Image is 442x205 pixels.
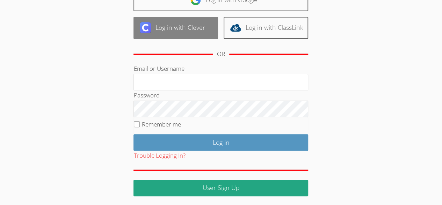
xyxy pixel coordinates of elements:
input: Log in [133,134,308,151]
a: User Sign Up [133,180,308,196]
label: Remember me [142,120,181,128]
label: Email or Username [133,64,184,73]
label: Password [133,91,159,99]
a: Log in with ClassLink [224,17,308,39]
div: OR [217,49,225,59]
a: Log in with Clever [133,17,218,39]
button: Trouble Logging In? [133,151,185,161]
img: clever-logo-6eab21bc6e7a338710f1a6ff85c0baf02591cd810cc4098c63d3a4b26e2feb20.svg [140,22,151,33]
img: classlink-logo-d6bb404cc1216ec64c9a2012d9dc4662098be43eaf13dc465df04b49fa7ab582.svg [230,22,241,33]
